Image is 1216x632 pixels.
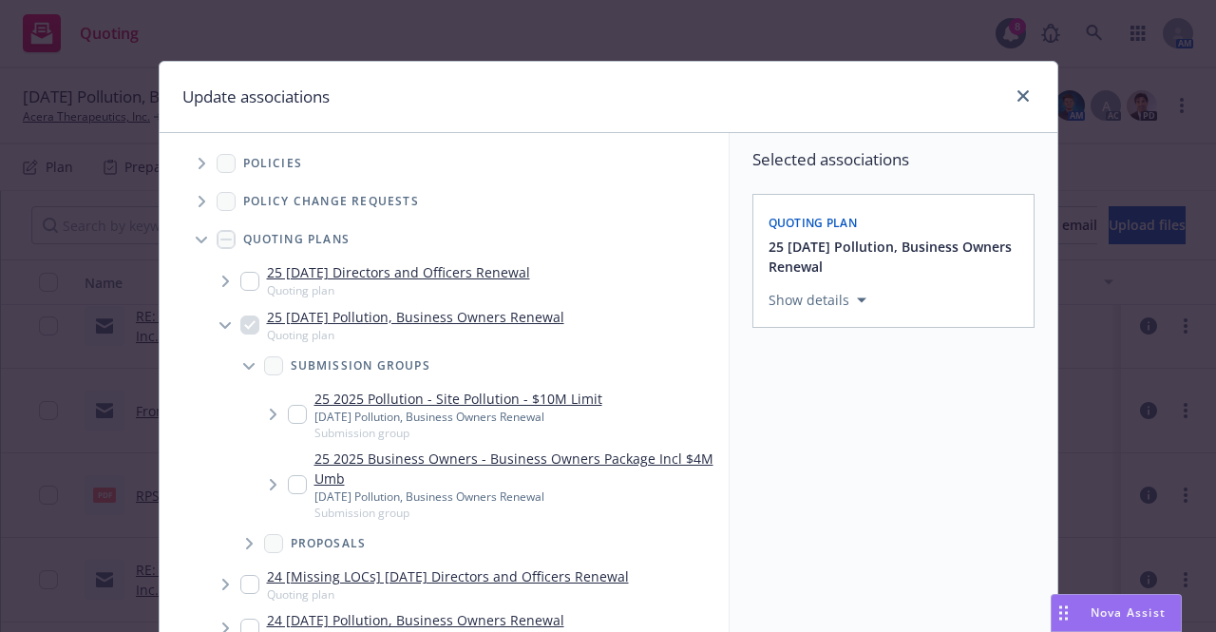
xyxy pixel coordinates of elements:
[267,586,629,603] span: Quoting plan
[243,234,351,245] span: Quoting plans
[1051,594,1182,632] button: Nova Assist
[314,389,602,409] a: 25 2025 Pollution - Site Pollution - $10M Limit
[769,237,1022,277] button: 25 [DATE] Pollution, Business Owners Renewal
[267,566,629,586] a: 24 [Missing LOCs] [DATE] Directors and Officers Renewal
[314,425,602,441] span: Submission group
[314,505,721,521] span: Submission group
[1012,85,1035,107] a: close
[314,409,602,425] div: [DATE] Pollution, Business Owners Renewal
[769,215,858,231] span: Quoting plan
[291,360,430,372] span: Submission groups
[752,148,1035,171] span: Selected associations
[267,610,564,630] a: 24 [DATE] Pollution, Business Owners Renewal
[314,488,721,505] div: [DATE] Pollution, Business Owners Renewal
[267,282,530,298] span: Quoting plan
[243,196,419,207] span: Policy change requests
[267,262,530,282] a: 25 [DATE] Directors and Officers Renewal
[1091,604,1166,621] span: Nova Assist
[761,289,874,312] button: Show details
[291,538,367,549] span: Proposals
[314,449,721,488] a: 25 2025 Business Owners - Business Owners Package Incl $4M Umb
[243,158,303,169] span: Policies
[182,85,330,109] h1: Update associations
[1052,595,1075,631] div: Drag to move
